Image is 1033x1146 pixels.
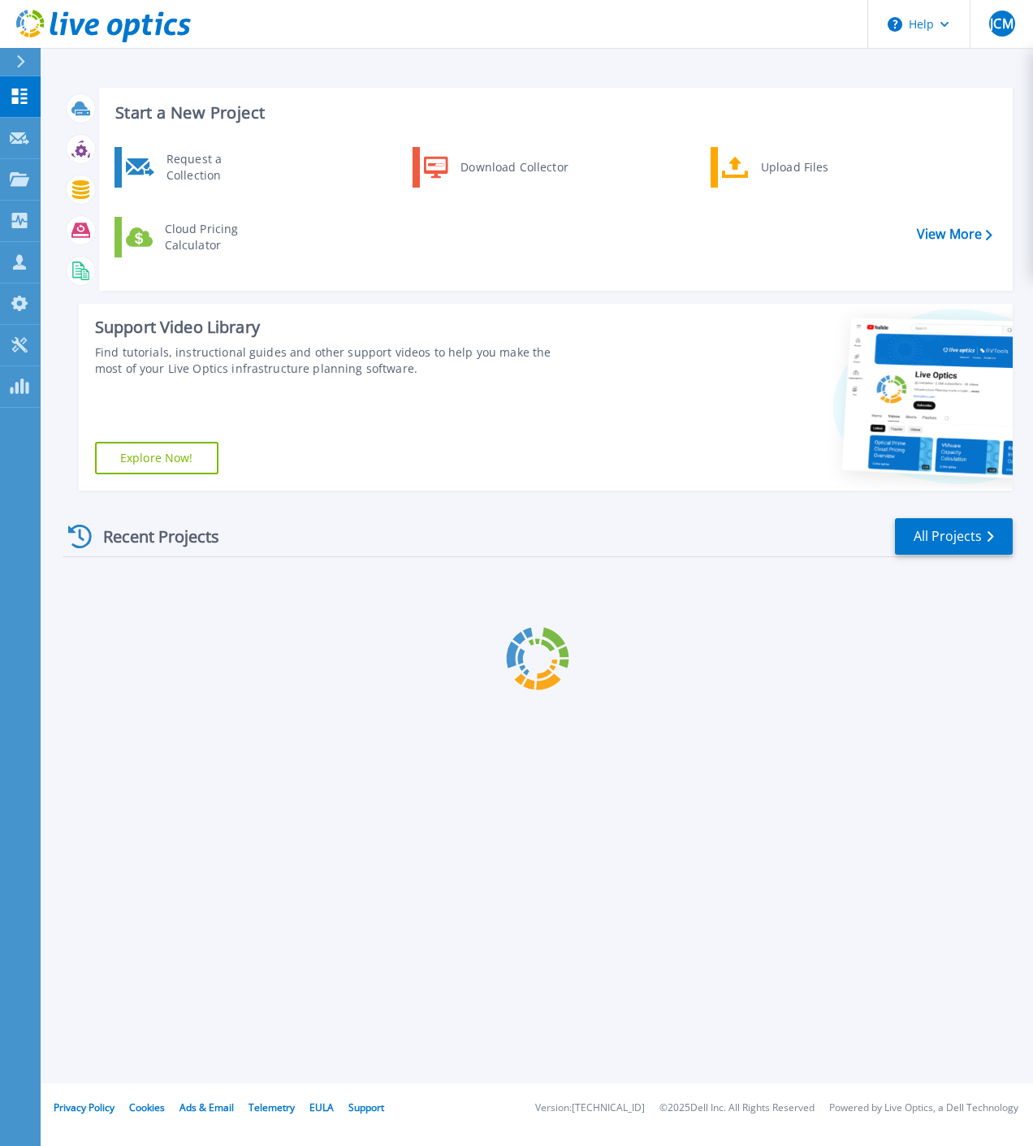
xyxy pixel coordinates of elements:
[917,227,992,242] a: View More
[895,518,1013,555] a: All Projects
[348,1101,384,1114] a: Support
[179,1101,234,1114] a: Ads & Email
[63,517,241,556] div: Recent Projects
[535,1103,645,1114] li: Version: [TECHNICAL_ID]
[129,1101,165,1114] a: Cookies
[452,151,575,184] div: Download Collector
[158,151,277,184] div: Request a Collection
[95,317,581,338] div: Support Video Library
[115,217,281,257] a: Cloud Pricing Calculator
[95,442,218,474] a: Explore Now!
[115,147,281,188] a: Request a Collection
[249,1101,295,1114] a: Telemetry
[829,1103,1018,1114] li: Powered by Live Optics, a Dell Technology
[157,221,277,253] div: Cloud Pricing Calculator
[413,147,579,188] a: Download Collector
[990,17,1013,30] span: JCM
[115,104,992,122] h3: Start a New Project
[54,1101,115,1114] a: Privacy Policy
[95,344,581,377] div: Find tutorials, instructional guides and other support videos to help you make the most of your L...
[711,147,877,188] a: Upload Files
[659,1103,815,1114] li: © 2025 Dell Inc. All Rights Reserved
[753,151,873,184] div: Upload Files
[309,1101,334,1114] a: EULA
